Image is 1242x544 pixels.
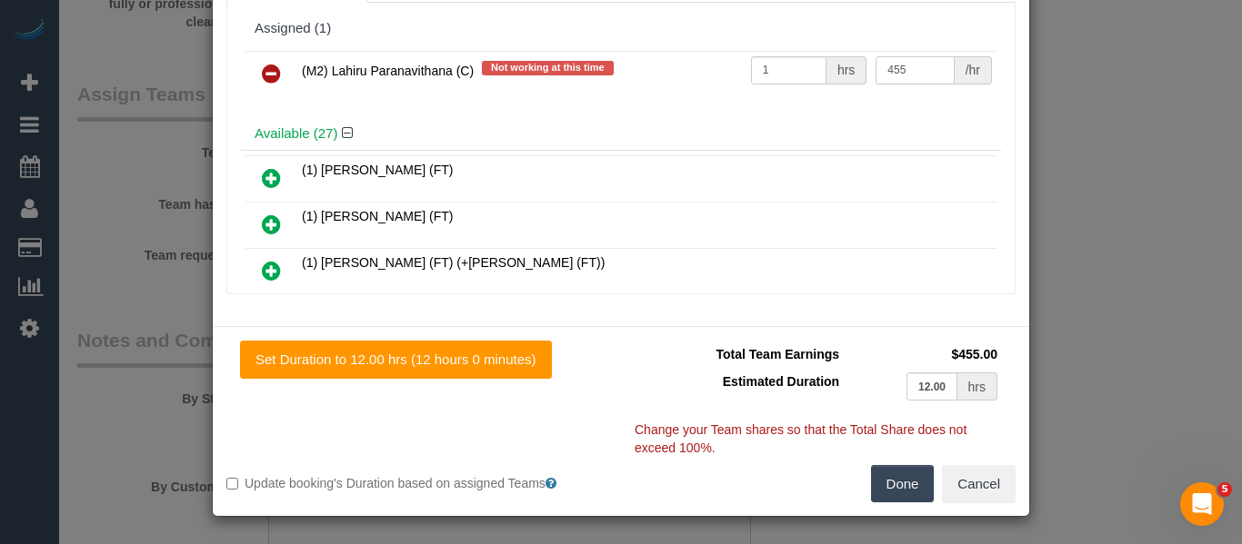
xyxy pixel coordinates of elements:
[942,465,1016,503] button: Cancel
[226,478,238,490] input: Update booking's Duration based on assigned Teams
[302,209,453,223] span: (1) [PERSON_NAME] (FT)
[957,372,997,401] div: hrs
[226,474,607,492] label: Update booking's Duration based on assigned Teams
[302,255,605,270] span: (1) [PERSON_NAME] (FT) (+[PERSON_NAME] (FT))
[955,56,992,84] div: /hr
[255,21,987,36] div: Assigned (1)
[240,341,552,379] button: Set Duration to 12.00 hrs (12 hours 0 minutes)
[1180,482,1224,526] iframe: Intercom live chat
[723,374,839,389] span: Estimated Duration
[635,341,844,368] td: Total Team Earnings
[302,64,474,78] span: (M2) Lahiru Paranavithana (C)
[871,465,935,503] button: Done
[826,56,866,84] div: hrs
[1217,482,1232,497] span: 5
[255,126,987,142] h4: Available (27)
[302,163,453,177] span: (1) [PERSON_NAME] (FT)
[482,61,614,75] span: Not working at this time
[844,341,1002,368] td: $455.00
